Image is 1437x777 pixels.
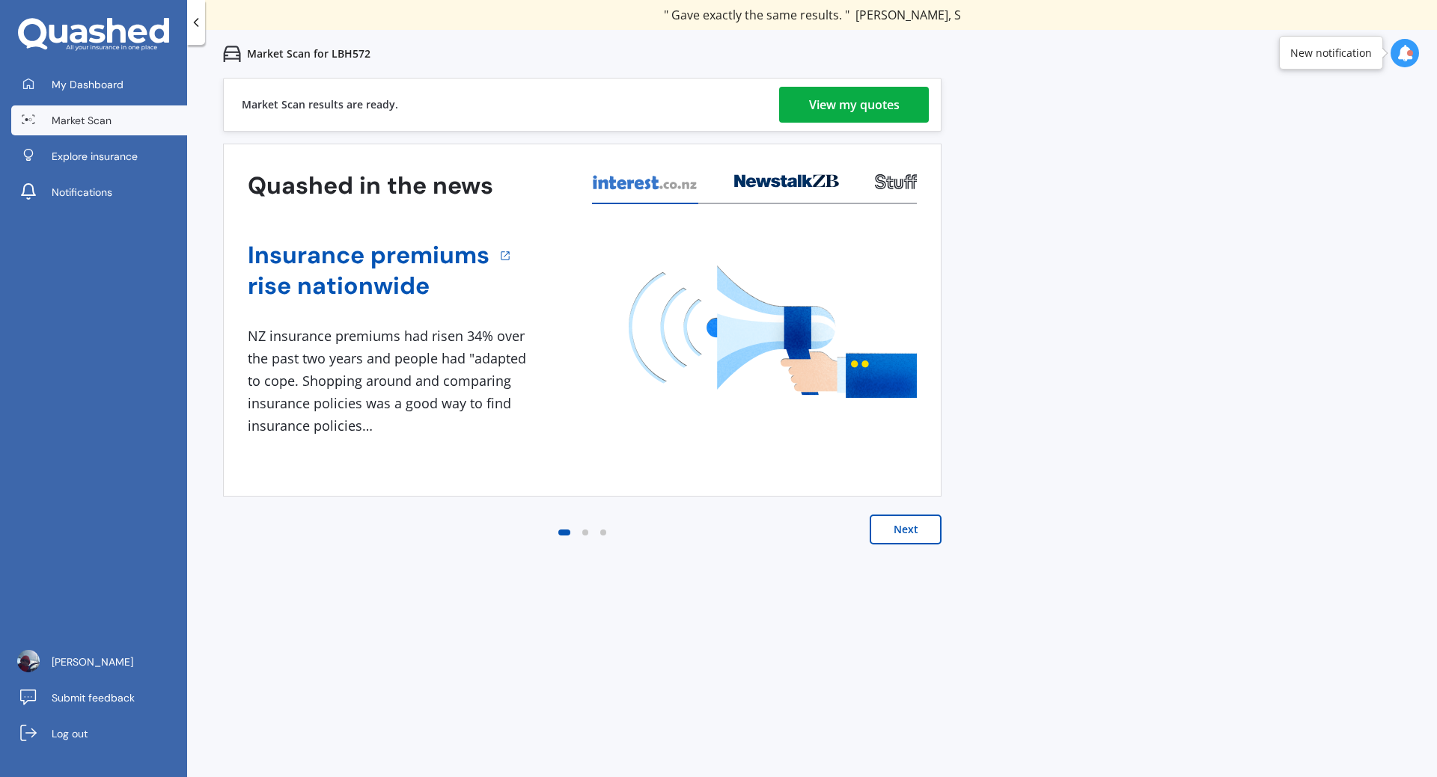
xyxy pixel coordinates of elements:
a: View my quotes [779,87,929,123]
div: Market Scan results are ready. [242,79,398,131]
a: [PERSON_NAME] [11,647,187,677]
span: Submit feedback [52,690,135,705]
span: Notifications [52,185,112,200]
img: car.f15378c7a67c060ca3f3.svg [223,45,241,63]
p: Market Scan for LBH572 [247,46,370,61]
span: Explore insurance [52,149,138,164]
a: My Dashboard [11,70,187,99]
span: [PERSON_NAME] [52,654,133,669]
span: My Dashboard [52,77,123,92]
img: ACg8ocKPmSyaS5lVJzuU_oi88GE5Fzn5Hp7zGt2bYTBW0Abq0x_qiHtxJA=s96-c [17,650,40,672]
a: Submit feedback [11,683,187,713]
a: Log out [11,719,187,749]
span: Market Scan [52,113,112,128]
div: View my quotes [809,87,900,123]
div: NZ insurance premiums had risen 34% over the past two years and people had "adapted to cope. Shop... [248,325,532,437]
span: Log out [52,726,88,741]
a: Explore insurance [11,141,187,171]
a: Insurance premiums [248,240,489,271]
div: New notification [1290,46,1372,61]
h3: Quashed in the news [248,171,493,201]
img: media image [629,265,917,398]
button: Next [870,515,942,544]
a: Market Scan [11,105,187,135]
a: Notifications [11,177,187,207]
a: rise nationwide [248,271,489,301]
